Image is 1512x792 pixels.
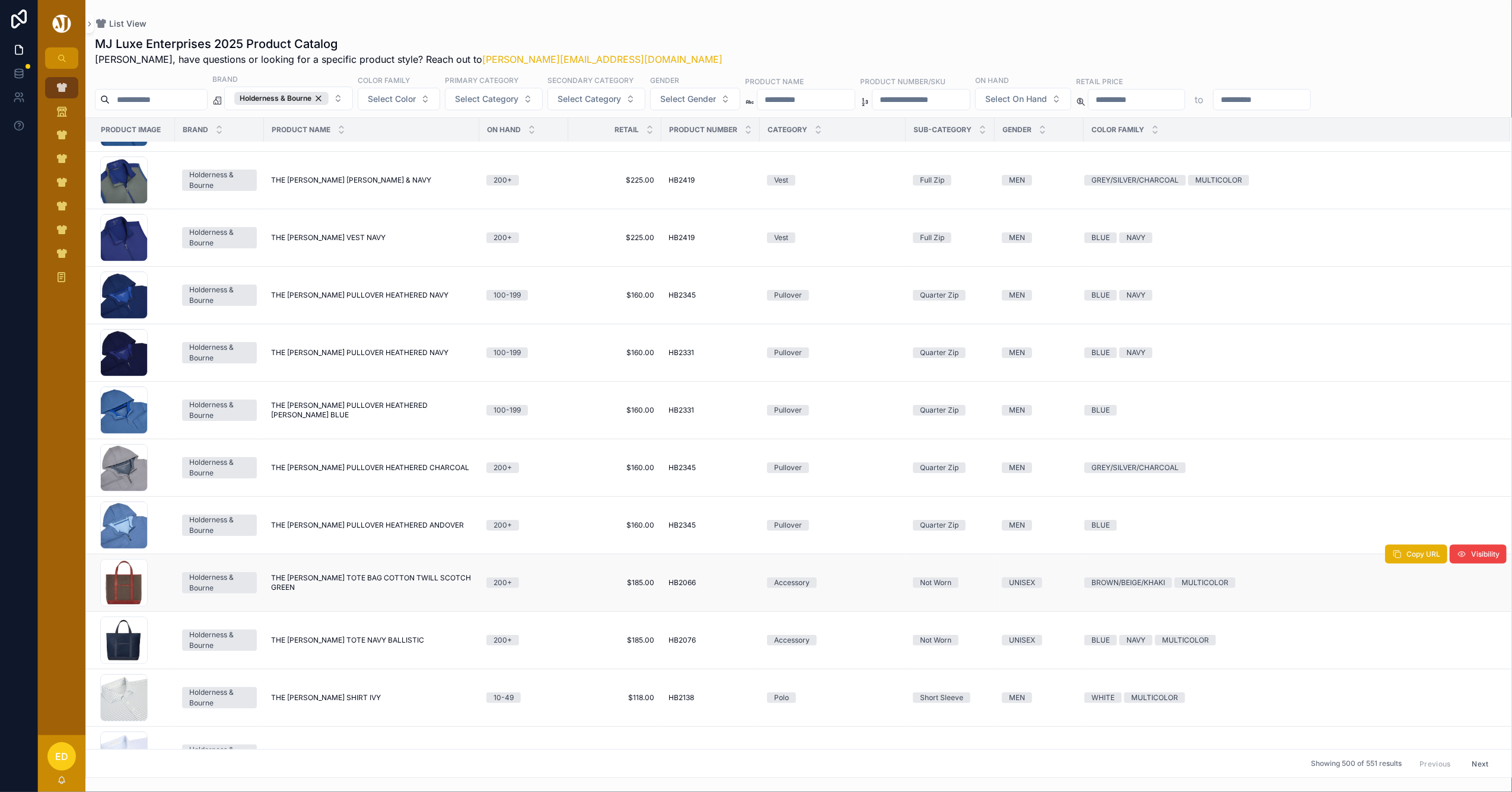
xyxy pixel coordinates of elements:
[575,463,654,472] a: $160.00
[271,348,448,357] span: THE [PERSON_NAME] PULLOVER HEATHERED NAVY
[913,175,988,186] a: Full Zip
[669,693,753,702] a: HB2138
[774,175,788,186] div: Vest
[575,578,654,587] a: $185.00
[1311,759,1402,768] span: Showing 500 of 551 results
[95,18,147,30] a: List View
[1126,232,1145,243] div: NAVY
[913,635,988,646] a: Not Worn
[486,405,561,416] a: 100-199
[486,232,561,243] a: 200+
[271,233,386,242] span: THE [PERSON_NAME] VEST NAVY
[271,635,472,645] a: THE [PERSON_NAME] TOTE NAVY BALLISTIC
[920,692,963,703] div: Short Sleeve
[1009,175,1025,186] div: MEN
[1084,520,1496,531] a: BLUE
[271,401,472,420] a: THE [PERSON_NAME] PULLOVER HEATHERED [PERSON_NAME] BLUE
[575,693,654,702] a: $118.00
[189,227,250,248] div: Holderness & Bourne
[767,290,899,301] a: Pullover
[1076,76,1123,87] label: Retail Price
[271,520,472,530] a: THE [PERSON_NAME] PULLOVER HEATHERED ANDOVER
[913,347,988,358] a: Quarter Zip
[1091,347,1110,358] div: BLUE
[1091,175,1179,186] div: GREY/SILVER/CHARCOAL
[1131,692,1178,703] div: MULTICOLOR
[547,75,634,85] label: Secondary Category
[494,290,521,301] div: 100-199
[575,405,654,415] span: $160.00
[189,457,250,478] div: Holderness & Bourne
[1091,405,1110,416] div: BLUE
[913,232,988,243] a: Full Zip
[920,520,959,531] div: Quarter Zip
[669,175,695,185] span: HB2419
[920,577,951,588] div: Not Worn
[669,578,696,587] span: HB2066
[494,635,512,646] div: 200+
[182,285,257,306] a: Holderness & Bourne
[55,749,68,764] span: ED
[272,125,330,135] span: Product Name
[913,692,988,703] a: Short Sleeve
[101,125,161,135] span: Product Image
[913,125,972,135] span: Sub-Category
[182,687,257,708] a: Holderness & Bourne
[189,515,250,536] div: Holderness & Bourne
[486,347,561,358] a: 100-199
[1195,92,1204,107] p: to
[767,692,899,703] a: Polo
[920,462,959,473] div: Quarter Zip
[767,577,899,588] a: Accessory
[767,232,899,243] a: Vest
[669,463,753,472] a: HB2345
[1002,577,1077,588] a: UNISEX
[445,75,518,85] label: Primary Category
[212,74,238,84] label: Brand
[913,462,988,473] a: Quarter Zip
[182,745,257,766] a: Holderness & Bourne
[271,348,472,357] a: THE [PERSON_NAME] PULLOVER HEATHERED NAVY
[975,75,1009,85] label: On Hand
[494,462,512,473] div: 200+
[1126,635,1145,646] div: NAVY
[1084,692,1496,703] a: WHITEMULTICOLOR
[487,125,521,135] span: On Hand
[913,577,988,588] a: Not Worn
[224,87,353,110] button: Select Button
[482,53,722,65] a: [PERSON_NAME][EMAIL_ADDRESS][DOMAIN_NAME]
[650,75,679,85] label: Gender
[913,405,988,416] a: Quarter Zip
[1091,692,1115,703] div: WHITE
[774,405,802,416] div: Pullover
[1009,692,1025,703] div: MEN
[183,125,208,135] span: Brand
[615,125,639,135] span: Retail
[1009,405,1025,416] div: MEN
[271,175,431,185] span: THE [PERSON_NAME] [PERSON_NAME] & NAVY
[669,405,694,415] span: HB2331
[271,635,424,645] span: THE [PERSON_NAME] TOTE NAVY BALLISTIC
[1091,290,1110,301] div: BLUE
[271,573,472,592] span: THE [PERSON_NAME] TOTE BAG COTTON TWILL SCOTCH GREEN
[1009,577,1035,588] div: UNISEX
[271,290,472,300] a: THE [PERSON_NAME] PULLOVER HEATHERED NAVY
[547,88,645,110] button: Select Button
[1195,175,1242,186] div: MULTICOLOR
[669,233,753,242] a: HB2419
[1002,125,1032,135] span: Gender
[358,75,410,85] label: Color Family
[486,577,561,588] a: 200+
[358,88,440,110] button: Select Button
[1464,754,1497,772] button: Next
[767,635,899,646] a: Accessory
[189,342,250,363] div: Holderness & Bourne
[1450,545,1507,564] button: Visibility
[494,232,512,243] div: 200+
[271,693,472,702] a: THE [PERSON_NAME] SHIRT IVY
[1002,462,1077,473] a: MEN
[920,347,959,358] div: Quarter Zip
[1091,462,1179,473] div: GREY/SILVER/CHARCOAL
[669,463,696,472] span: HB2345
